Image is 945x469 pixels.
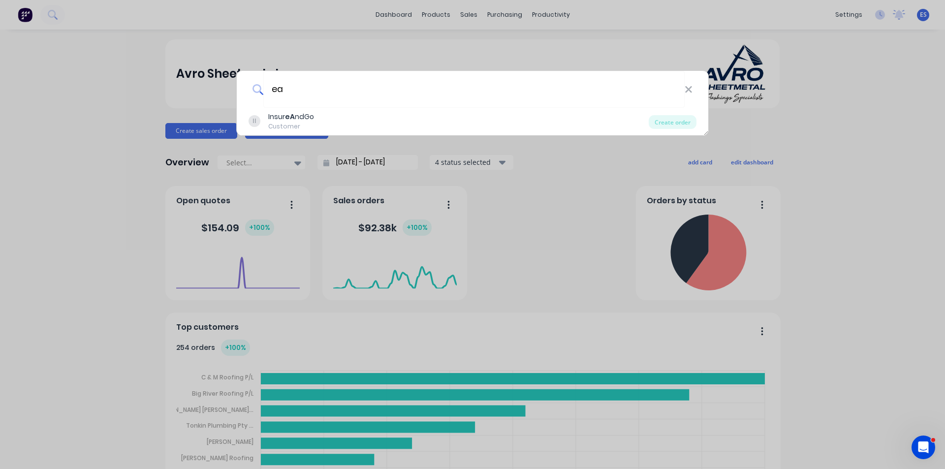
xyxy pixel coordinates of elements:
b: eA [285,112,295,122]
div: II [249,115,260,127]
iframe: Intercom live chat [912,436,935,459]
input: Enter a customer name to create a new order... [263,71,685,108]
div: Customer [268,122,314,131]
div: Insur ndGo [268,112,314,122]
div: Create order [649,115,696,129]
